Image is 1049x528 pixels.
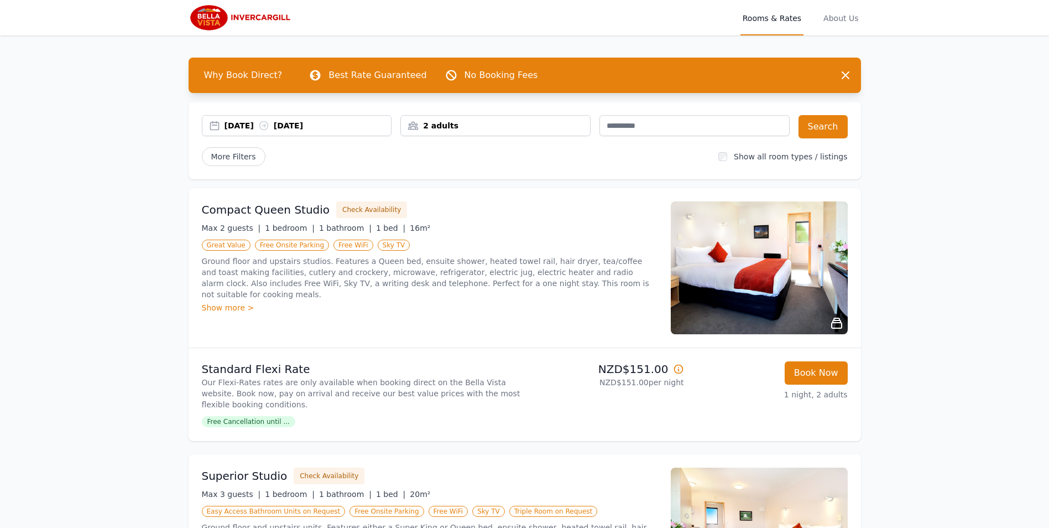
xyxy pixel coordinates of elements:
span: 1 bedroom | [265,490,315,499]
button: Check Availability [336,201,407,218]
span: Free Onsite Parking [349,506,424,517]
button: Search [799,115,848,138]
button: Book Now [785,361,848,385]
span: Free Cancellation until ... [202,416,295,427]
span: More Filters [202,147,265,166]
span: Max 3 guests | [202,490,261,499]
button: Check Availability [294,468,364,484]
h3: Compact Queen Studio [202,202,330,218]
span: 1 bathroom | [319,224,372,232]
span: Triple Room on Request [509,506,597,517]
p: Standard Flexi Rate [202,361,520,377]
span: Why Book Direct? [195,64,291,86]
h3: Superior Studio [202,468,288,484]
div: Show more > [202,302,657,313]
span: Sky TV [378,240,410,251]
p: NZD$151.00 per night [529,377,684,388]
span: Sky TV [472,506,505,517]
p: Our Flexi-Rates rates are only available when booking direct on the Bella Vista website. Book now... [202,377,520,410]
span: 20m² [410,490,430,499]
span: Easy Access Bathroom Units on Request [202,506,346,517]
label: Show all room types / listings [734,152,847,161]
span: Free WiFi [333,240,373,251]
p: NZD$151.00 [529,361,684,377]
span: Max 2 guests | [202,224,261,232]
p: Best Rate Guaranteed [328,69,426,82]
p: Ground floor and upstairs studios. Features a Queen bed, ensuite shower, heated towel rail, hair ... [202,256,657,300]
div: 2 adults [401,120,590,131]
span: 16m² [410,224,430,232]
span: Free Onsite Parking [255,240,329,251]
img: Bella Vista Invercargill [189,4,295,31]
p: No Booking Fees [465,69,538,82]
span: 1 bathroom | [319,490,372,499]
p: 1 night, 2 adults [693,389,848,400]
span: Great Value [202,240,250,251]
span: 1 bed | [376,490,405,499]
div: [DATE] [DATE] [225,120,392,131]
span: 1 bed | [376,224,405,232]
span: 1 bedroom | [265,224,315,232]
span: Free WiFi [429,506,468,517]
